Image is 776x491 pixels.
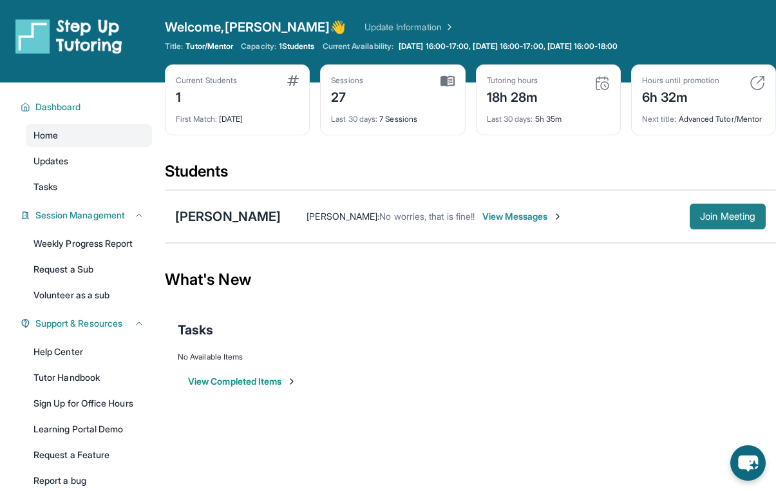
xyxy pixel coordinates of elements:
[487,75,538,86] div: Tutoring hours
[364,21,455,34] a: Update Information
[323,41,393,52] span: Current Availability:
[165,161,776,189] div: Students
[440,75,455,87] img: card
[396,41,620,52] a: [DATE] 16:00-17:00, [DATE] 16:00-17:00, [DATE] 16:00-18:00
[35,209,125,222] span: Session Management
[279,41,315,52] span: 1 Students
[241,41,276,52] span: Capacity:
[642,86,719,106] div: 6h 32m
[487,106,610,124] div: 5h 35m
[176,106,299,124] div: [DATE]
[176,86,237,106] div: 1
[165,41,183,52] span: Title:
[26,175,152,198] a: Tasks
[399,41,618,52] span: [DATE] 16:00-17:00, [DATE] 16:00-17:00, [DATE] 16:00-18:00
[175,207,281,226] div: [PERSON_NAME]
[26,232,152,255] a: Weekly Progress Report
[487,86,538,106] div: 18h 28m
[176,75,237,86] div: Current Students
[487,114,533,124] span: Last 30 days :
[35,317,122,330] span: Support & Resources
[26,366,152,389] a: Tutor Handbook
[26,340,152,363] a: Help Center
[33,129,58,142] span: Home
[185,41,233,52] span: Tutor/Mentor
[15,18,122,54] img: logo
[750,75,765,91] img: card
[730,445,766,481] button: chat-button
[700,213,755,220] span: Join Meeting
[26,443,152,467] a: Request a Feature
[331,106,454,124] div: 7 Sessions
[331,75,363,86] div: Sessions
[642,106,765,124] div: Advanced Tutor/Mentor
[594,75,610,91] img: card
[176,114,217,124] span: First Match :
[35,101,81,113] span: Dashboard
[482,210,563,223] span: View Messages
[33,155,69,168] span: Updates
[26,418,152,441] a: Learning Portal Demo
[26,149,152,173] a: Updates
[442,21,455,34] img: Chevron Right
[26,392,152,415] a: Sign Up for Office Hours
[30,317,144,330] button: Support & Resources
[690,204,766,229] button: Join Meeting
[165,18,346,36] span: Welcome, [PERSON_NAME] 👋
[26,258,152,281] a: Request a Sub
[30,209,144,222] button: Session Management
[26,124,152,147] a: Home
[379,211,475,222] span: No worries, that is fine!!
[178,321,213,339] span: Tasks
[287,75,299,86] img: card
[307,211,379,222] span: [PERSON_NAME] :
[331,114,377,124] span: Last 30 days :
[642,114,677,124] span: Next title :
[30,101,144,113] button: Dashboard
[165,251,776,308] div: What's New
[553,211,563,222] img: Chevron-Right
[33,180,57,193] span: Tasks
[26,284,152,307] a: Volunteer as a sub
[642,75,719,86] div: Hours until promotion
[178,352,763,362] div: No Available Items
[331,86,363,106] div: 27
[188,375,297,388] button: View Completed Items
